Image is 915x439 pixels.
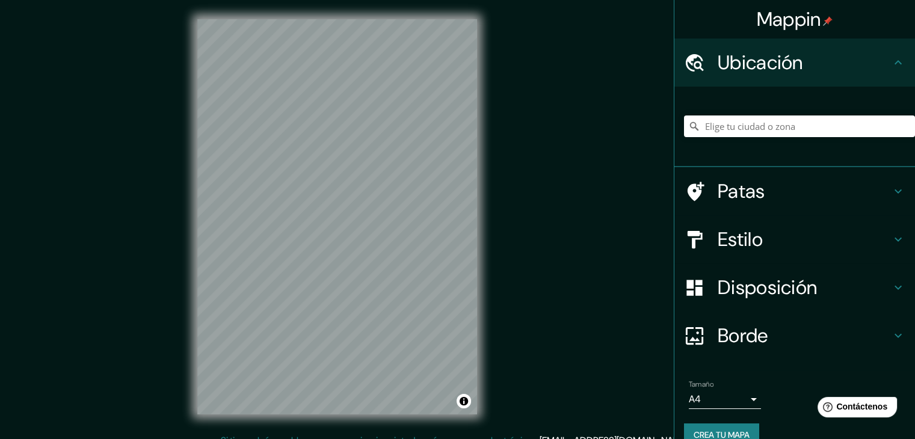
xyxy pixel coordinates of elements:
font: Borde [718,323,768,348]
font: Tamaño [689,379,713,389]
input: Elige tu ciudad o zona [684,115,915,137]
font: Disposición [718,275,817,300]
font: Estilo [718,227,763,252]
font: Mappin [757,7,821,32]
div: Patas [674,167,915,215]
font: Patas [718,179,765,204]
div: Borde [674,312,915,360]
font: A4 [689,393,701,405]
div: Estilo [674,215,915,263]
img: pin-icon.png [823,16,833,26]
div: Ubicación [674,38,915,87]
iframe: Lanzador de widgets de ayuda [808,392,902,426]
button: Activar o desactivar atribución [457,394,471,408]
div: A4 [689,390,761,409]
font: Ubicación [718,50,803,75]
div: Disposición [674,263,915,312]
canvas: Mapa [197,19,477,414]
